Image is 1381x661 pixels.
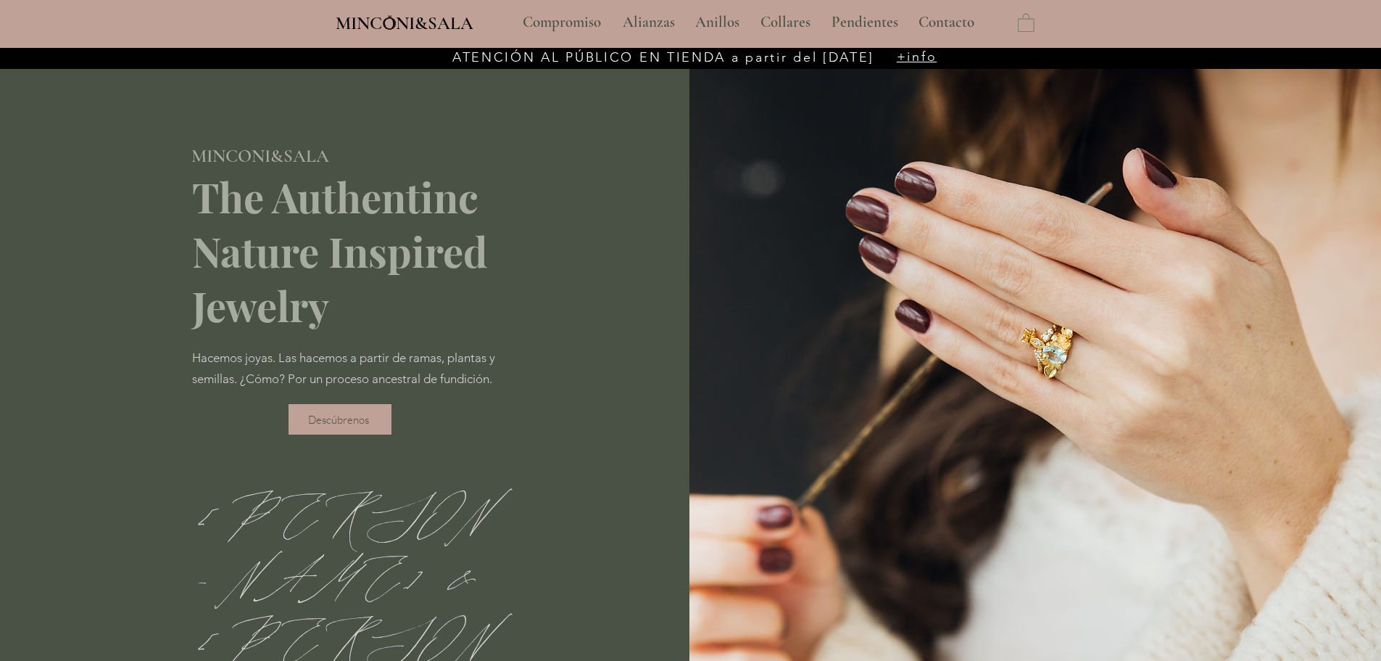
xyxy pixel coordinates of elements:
[336,12,473,34] span: MINCONI&SALA
[289,404,391,435] a: Descúbrenos
[452,49,874,65] span: ATENCIÓN AL PÚBLICO EN TIENDA a partir del [DATE]
[821,4,908,41] a: Pendientes
[192,169,487,332] span: The Authentinc Nature Inspired Jewelry
[336,9,473,33] a: MINCONI&SALA
[612,4,684,41] a: Alianzas
[515,4,608,41] p: Compromiso
[191,142,329,166] a: MINCONI&SALA
[308,413,369,427] span: Descúbrenos
[897,49,937,65] a: +info
[192,350,495,386] span: Hacemos joyas. Las hacemos a partir de ramas, plantas y semillas. ¿Cómo? Por un proceso ancestral...
[512,4,612,41] a: Compromiso
[824,4,905,41] p: Pendientes
[684,4,750,41] a: Anillos
[908,4,986,41] a: Contacto
[688,4,747,41] p: Anillos
[191,145,329,167] span: MINCONI&SALA
[484,4,1014,41] nav: Sitio
[753,4,818,41] p: Collares
[911,4,982,41] p: Contacto
[750,4,821,41] a: Collares
[383,15,396,30] img: Minconi Sala
[615,4,682,41] p: Alianzas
